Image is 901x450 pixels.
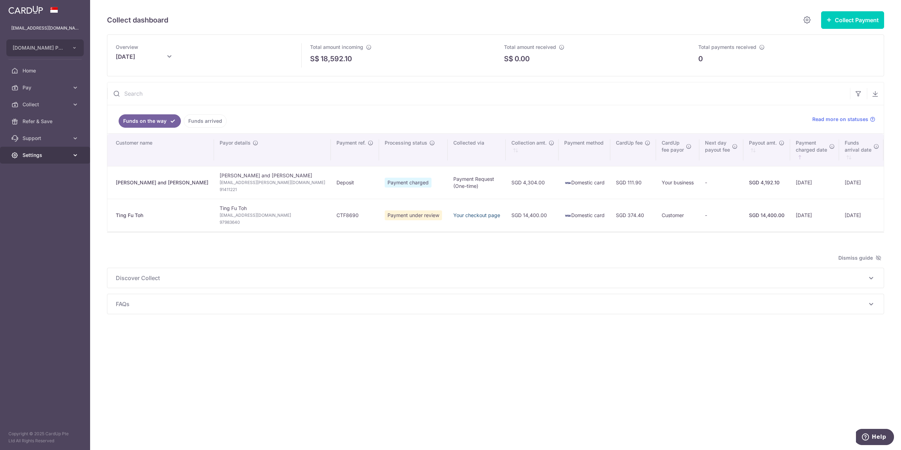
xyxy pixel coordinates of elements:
[23,67,69,74] span: Home
[610,199,656,232] td: SGD 374.40
[564,212,571,219] img: visa-sm-192604c4577d2d35970c8ed26b86981c2741ebd56154ab54ad91a526f0f24972.png
[116,274,875,282] p: Discover Collect
[23,118,69,125] span: Refer & Save
[812,116,875,123] a: Read more on statuses
[448,166,506,199] td: Payment Request (One-time)
[698,44,756,50] span: Total payments received
[107,14,168,26] h5: Collect dashboard
[220,212,325,219] span: [EMAIL_ADDRESS][DOMAIN_NAME]
[839,199,883,232] td: [DATE]
[821,11,884,29] button: Collect Payment
[116,300,867,308] span: FAQs
[790,199,839,232] td: [DATE]
[564,179,571,186] img: visa-sm-192604c4577d2d35970c8ed26b86981c2741ebd56154ab54ad91a526f0f24972.png
[331,199,379,232] td: CTF8690
[453,212,500,218] a: Your checkout page
[559,134,610,166] th: Payment method
[214,166,331,199] td: [PERSON_NAME] and [PERSON_NAME]
[796,139,827,153] span: Payment charged date
[16,5,30,11] span: Help
[448,134,506,166] th: Collected via
[379,134,448,166] th: Processing status
[11,25,79,32] p: [EMAIL_ADDRESS][DOMAIN_NAME]
[743,134,790,166] th: Payout amt. : activate to sort column ascending
[749,139,777,146] span: Payout amt.
[515,53,530,64] p: 0.00
[511,139,547,146] span: Collection amt.
[310,44,363,50] span: Total amount incoming
[107,134,214,166] th: Customer name
[504,53,513,64] span: S$
[506,199,559,232] td: SGD 14,400.00
[838,254,881,262] span: Dismiss guide
[13,44,65,51] span: [DOMAIN_NAME] PTE. LTD.
[23,84,69,91] span: Pay
[699,134,743,166] th: Next daypayout fee
[214,199,331,232] td: Ting Fu Toh
[220,219,325,226] span: 97983640
[656,166,699,199] td: Your business
[506,166,559,199] td: SGD 4,304.00
[116,179,208,186] div: [PERSON_NAME] and [PERSON_NAME]
[8,6,43,14] img: CardUp
[184,114,227,128] a: Funds arrived
[698,53,703,64] p: 0
[116,300,875,308] p: FAQs
[559,199,610,232] td: Domestic card
[812,116,868,123] span: Read more on statuses
[559,166,610,199] td: Domestic card
[385,139,427,146] span: Processing status
[220,179,325,186] span: [EMAIL_ADDRESS][PERSON_NAME][DOMAIN_NAME]
[699,166,743,199] td: -
[610,134,656,166] th: CardUp fee
[790,134,839,166] th: Paymentcharged date : activate to sort column ascending
[506,134,559,166] th: Collection amt. : activate to sort column ascending
[116,44,138,50] span: Overview
[119,114,181,128] a: Funds on the way
[116,274,867,282] span: Discover Collect
[749,179,785,186] div: SGD 4,192.10
[504,44,556,50] span: Total amount received
[656,134,699,166] th: CardUpfee payor
[705,139,730,153] span: Next day payout fee
[116,212,208,219] div: Ting Fu Toh
[321,53,352,64] p: 18,592.10
[6,39,84,56] button: [DOMAIN_NAME] PTE. LTD.
[856,429,894,446] iframe: Opens a widget where you can find more information
[699,199,743,232] td: -
[845,139,871,153] span: Funds arrival date
[331,134,379,166] th: Payment ref.
[385,178,431,188] span: Payment charged
[839,166,883,199] td: [DATE]
[839,134,883,166] th: Fundsarrival date : activate to sort column ascending
[310,53,319,64] span: S$
[336,139,366,146] span: Payment ref.
[23,101,69,108] span: Collect
[610,166,656,199] td: SGD 111.90
[214,134,331,166] th: Payor details
[662,139,684,153] span: CardUp fee payor
[220,186,325,193] span: 91411221
[790,166,839,199] td: [DATE]
[616,139,643,146] span: CardUp fee
[23,152,69,159] span: Settings
[107,82,850,105] input: Search
[220,139,251,146] span: Payor details
[749,212,785,219] div: SGD 14,400.00
[331,166,379,199] td: Deposit
[23,135,69,142] span: Support
[385,210,442,220] span: Payment under review
[656,199,699,232] td: Customer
